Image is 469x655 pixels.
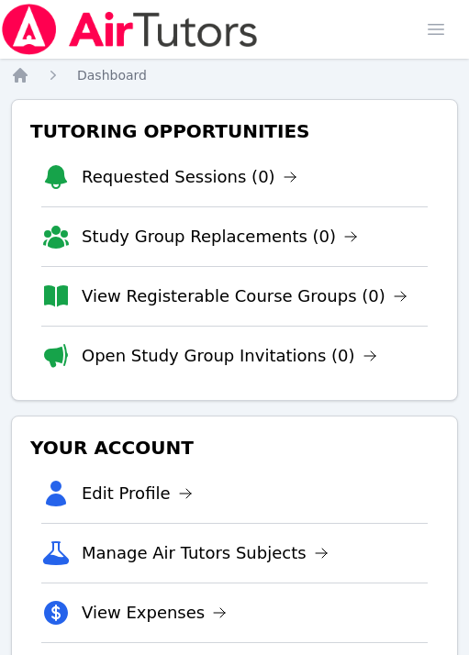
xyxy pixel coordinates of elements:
a: View Expenses [82,600,227,626]
a: Requested Sessions (0) [82,164,297,190]
a: View Registerable Course Groups (0) [82,283,408,309]
a: Dashboard [77,66,147,84]
a: Study Group Replacements (0) [82,224,358,250]
a: Open Study Group Invitations (0) [82,343,377,369]
span: Dashboard [77,68,147,83]
h3: Your Account [27,431,442,464]
nav: Breadcrumb [11,66,458,84]
a: Manage Air Tutors Subjects [82,540,329,566]
a: Edit Profile [82,481,193,506]
h3: Tutoring Opportunities [27,115,442,148]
